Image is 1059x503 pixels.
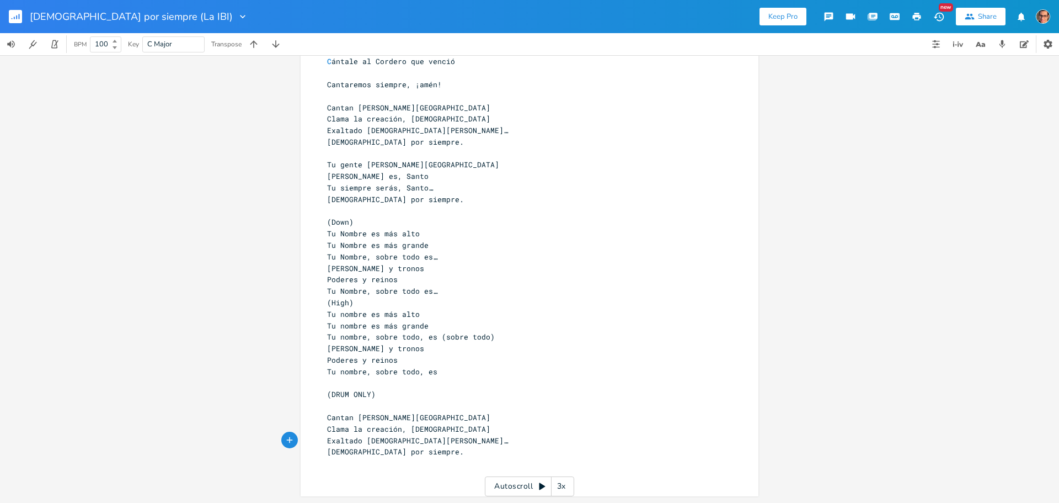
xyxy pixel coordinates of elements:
[327,355,398,365] span: Poderes y reinos
[939,3,953,12] div: New
[327,125,508,135] span: Exaltado [DEMOGRAPHIC_DATA][PERSON_NAME]…
[327,171,429,181] span: [PERSON_NAME] es, Santo
[327,274,398,284] span: Poderes y reinos
[327,137,464,147] span: [DEMOGRAPHIC_DATA] por siempre.
[327,217,354,227] span: (Down)
[30,12,233,22] span: [DEMOGRAPHIC_DATA] por siempre (La IBI)
[327,412,490,422] span: Cantan [PERSON_NAME][GEOGRAPHIC_DATA]
[327,56,455,66] span: ántale al Cordero que venció
[327,194,464,204] span: [DEMOGRAPHIC_DATA] por siempre.
[327,367,437,377] span: Tu nombre, sobre todo, es
[327,114,490,124] span: Clama la creación, [DEMOGRAPHIC_DATA]
[327,424,490,434] span: Clama la creación, [DEMOGRAPHIC_DATA]
[211,41,242,47] div: Transpose
[327,56,331,66] span: C
[327,332,495,342] span: Tu nombre, sobre todo, es (sobre todo)
[327,252,437,262] span: Tu Nombre, sobre todo es…
[327,229,420,239] span: Tu Nombre es más alto
[1036,9,1050,24] img: Aaron Dasaev Arredondo Narvaez
[485,476,574,496] div: Autoscroll
[327,436,508,446] span: Exaltado [DEMOGRAPHIC_DATA][PERSON_NAME]…
[327,103,490,113] span: Cantan [PERSON_NAME][GEOGRAPHIC_DATA]
[327,286,437,296] span: Tu Nombre, sobre todo es…
[327,343,424,353] span: [PERSON_NAME] y tronos
[327,389,376,399] span: (DRUM ONLY)
[327,447,464,457] span: [DEMOGRAPHIC_DATA] por siempre.
[327,309,420,319] span: Tu nombre es más alto
[327,183,433,193] span: Tu siempre serás, Santo…
[327,240,429,250] span: Tu Nombre es más grande
[327,321,429,331] span: Tu nombre es más grande
[147,39,172,49] span: C Major
[928,7,950,27] button: New
[327,160,499,170] span: Tu gente [PERSON_NAME][GEOGRAPHIC_DATA]
[128,41,139,47] div: Key
[327,298,354,308] span: (High)
[956,8,1005,25] button: Share
[327,80,442,89] span: Cantaremos siempre, ¡amén!
[74,41,87,47] div: BPM
[760,8,806,25] button: Keep Pro
[327,263,424,273] span: [PERSON_NAME] y tronos
[552,476,571,496] div: 3x
[978,12,997,22] div: Share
